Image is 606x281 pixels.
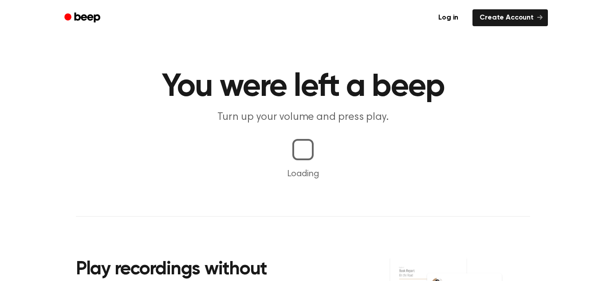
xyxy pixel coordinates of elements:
p: Loading [11,167,595,181]
h1: You were left a beep [76,71,530,103]
a: Log in [429,8,467,28]
a: Beep [58,9,108,27]
a: Create Account [472,9,548,26]
p: Turn up your volume and press play. [133,110,473,125]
